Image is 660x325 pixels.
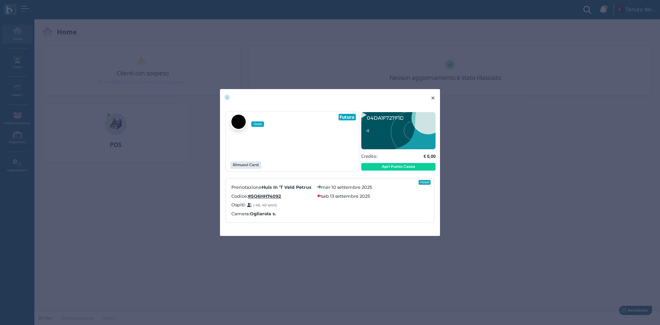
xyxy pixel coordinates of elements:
[367,115,410,121] text: 04DA1F727F1D94
[321,184,372,191] label: mer 10 settembre 2025
[423,153,436,159] b: € 0,00
[231,184,313,191] label: Prenotazione
[230,113,268,130] a: Hotel
[361,154,377,159] h5: Credito:
[340,114,354,120] b: Futura
[251,121,264,127] span: Hotel
[20,6,45,11] span: Assistenza
[262,185,311,190] b: Huis In 'T Veld Petrus
[230,161,261,169] button: Rimuovi Card
[419,180,431,185] div: Hotel
[361,163,436,171] button: Apri Punto Cassa
[430,94,436,102] span: ×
